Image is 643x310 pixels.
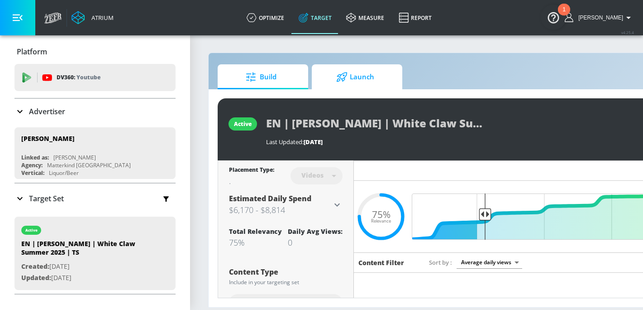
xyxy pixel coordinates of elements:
[88,14,114,22] div: Atrium
[53,154,96,161] div: [PERSON_NAME]
[21,272,148,284] p: [DATE]
[297,171,328,179] div: Videos
[234,120,252,128] div: active
[14,127,176,179] div: [PERSON_NAME]Linked as:[PERSON_NAME]Agency:Matterkind [GEOGRAPHIC_DATA]Vertical:Liquor/Beer
[229,194,311,203] span: Estimated Daily Spend
[229,194,343,216] div: Estimated Daily Spend$6,170 - $8,814
[21,261,148,272] p: [DATE]
[229,227,282,236] div: Total Relevancy
[21,134,75,143] div: [PERSON_NAME]
[21,262,49,271] span: Created:
[304,138,323,146] span: [DATE]
[229,268,343,276] div: Content Type
[57,73,100,82] p: DV360:
[391,1,439,34] a: Report
[14,184,176,213] div: Target Set
[14,217,176,290] div: activeEN | [PERSON_NAME] | White Claw Summer 2025 | TSCreated:[DATE]Updated:[DATE]
[239,1,291,34] a: optimize
[14,64,176,91] div: DV360: Youtube
[14,99,176,124] div: Advertiser
[372,209,391,219] span: 75%
[229,166,274,175] div: Placement Type:
[17,47,47,57] p: Platform
[291,1,339,34] a: Target
[429,258,452,266] span: Sort by
[49,169,79,177] div: Liquor/Beer
[575,15,623,21] span: login as: Heather.Aleksis@zefr.com
[21,161,43,169] div: Agency:
[229,280,343,285] div: Include in your targeting set
[21,169,44,177] div: Vertical:
[76,73,100,82] p: Youtube
[29,194,64,203] p: Target Set
[321,66,390,88] span: Launch
[21,154,49,161] div: Linked as:
[29,107,65,116] p: Advertiser
[339,1,391,34] a: measure
[229,237,282,248] div: 75%
[565,12,634,23] button: [PERSON_NAME]
[21,273,51,282] span: Updated:
[227,66,295,88] span: Build
[358,258,404,267] h6: Content Filter
[288,227,343,236] div: Daily Avg Views:
[288,237,343,248] div: 0
[457,256,522,268] div: Average daily views
[371,219,391,223] span: Relevance
[621,30,634,35] span: v 4.25.4
[25,228,38,232] div: active
[229,203,332,216] h3: $6,170 - $8,814
[47,161,131,169] div: Matterkind [GEOGRAPHIC_DATA]
[14,39,176,64] div: Platform
[541,5,566,30] button: Open Resource Center, 1 new notification
[71,11,114,24] a: Atrium
[21,239,148,261] div: EN | [PERSON_NAME] | White Claw Summer 2025 | TS
[562,10,566,21] div: 1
